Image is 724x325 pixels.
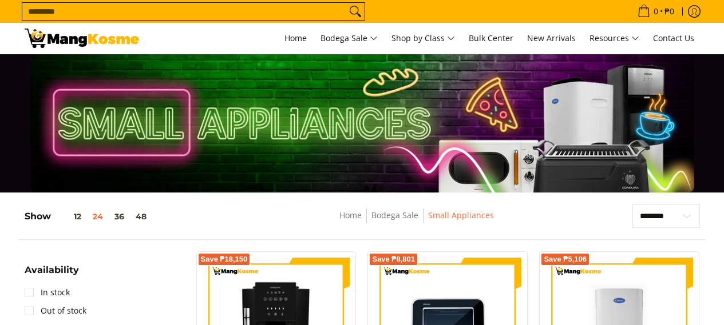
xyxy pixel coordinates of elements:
[372,256,415,263] span: Save ₱8,801
[663,7,676,15] span: ₱0
[527,33,576,43] span: New Arrivals
[321,31,378,46] span: Bodega Sale
[87,212,109,221] button: 24
[201,256,248,263] span: Save ₱18,150
[25,211,152,222] h5: Show
[590,31,639,46] span: Resources
[279,23,312,54] a: Home
[339,210,362,220] a: Home
[256,208,577,234] nav: Breadcrumbs
[25,266,79,283] summary: Open
[284,33,307,43] span: Home
[346,3,365,20] button: Search
[25,29,139,48] img: Small Appliances l Mang Kosme: Home Appliances Warehouse Sale
[130,212,152,221] button: 48
[647,23,700,54] a: Contact Us
[652,7,660,15] span: 0
[25,266,79,275] span: Availability
[428,210,494,220] a: Small Appliances
[653,33,694,43] span: Contact Us
[25,302,86,320] a: Out of stock
[109,212,130,221] button: 36
[584,23,645,54] a: Resources
[315,23,383,54] a: Bodega Sale
[391,31,455,46] span: Shop by Class
[463,23,519,54] a: Bulk Center
[25,283,70,302] a: In stock
[469,33,513,43] span: Bulk Center
[371,210,418,220] a: Bodega Sale
[544,256,587,263] span: Save ₱5,106
[521,23,581,54] a: New Arrivals
[51,212,87,221] button: 12
[151,23,700,54] nav: Main Menu
[386,23,461,54] a: Shop by Class
[634,5,678,18] span: •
